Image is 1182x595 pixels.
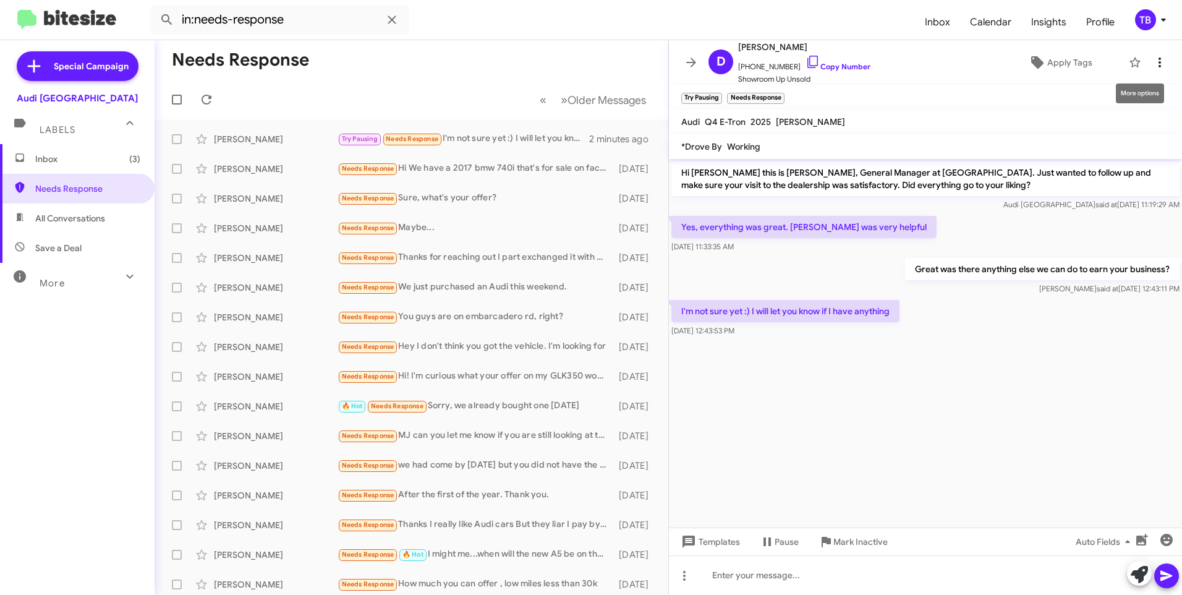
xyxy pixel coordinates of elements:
[342,432,394,440] span: Needs Response
[806,62,870,71] a: Copy Number
[1066,531,1145,553] button: Auto Fields
[342,402,363,410] span: 🔥 Hot
[214,252,338,264] div: [PERSON_NAME]
[613,192,658,205] div: [DATE]
[342,372,394,380] span: Needs Response
[35,212,105,225] span: All Conversations
[338,161,613,176] div: Hi We have a 2017 bmw 740i that's for sale on facebook market right now My husbands number is [PH...
[214,163,338,175] div: [PERSON_NAME]
[338,310,613,324] div: You guys are on embarcadero rd, right?
[342,550,394,559] span: Needs Response
[214,400,338,413] div: [PERSON_NAME]
[613,370,658,383] div: [DATE]
[338,429,613,443] div: MJ can you let me know if you are still looking at this particular car?
[613,311,658,323] div: [DATE]
[342,224,394,232] span: Needs Response
[681,93,722,104] small: Try Pausing
[17,51,138,81] a: Special Campaign
[997,51,1123,74] button: Apply Tags
[129,153,140,165] span: (3)
[342,283,394,291] span: Needs Response
[214,222,338,234] div: [PERSON_NAME]
[671,216,937,238] p: Yes, everything was great. [PERSON_NAME] was very helpful
[35,242,82,254] span: Save a Deal
[613,281,658,294] div: [DATE]
[342,194,394,202] span: Needs Response
[738,73,870,85] span: Showroom Up Unsold
[214,578,338,591] div: [PERSON_NAME]
[1021,4,1076,40] a: Insights
[1076,531,1135,553] span: Auto Fields
[214,311,338,323] div: [PERSON_NAME]
[1095,200,1117,209] span: said at
[54,60,129,72] span: Special Campaign
[214,489,338,502] div: [PERSON_NAME]
[338,191,613,205] div: Sure, what's your offer?
[750,531,809,553] button: Pause
[386,135,438,143] span: Needs Response
[338,250,613,265] div: Thanks for reaching out I part exchanged it with Porsche Marin
[671,161,1180,196] p: Hi [PERSON_NAME] this is [PERSON_NAME], General Manager at [GEOGRAPHIC_DATA]. Just wanted to foll...
[915,4,960,40] span: Inbox
[750,116,771,127] span: 2025
[342,343,394,351] span: Needs Response
[338,280,613,294] div: We just purchased an Audi this weekend.
[338,369,613,383] div: Hi! I'm curious what your offer on my GLK350 would be? Happy holidays to you!
[960,4,1021,40] a: Calendar
[338,132,589,146] div: I'm not sure yet :) I will let you know if I have anything
[1097,284,1118,293] span: said at
[671,242,734,251] span: [DATE] 11:33:35 AM
[613,519,658,531] div: [DATE]
[214,281,338,294] div: [PERSON_NAME]
[342,165,394,173] span: Needs Response
[214,133,338,145] div: [PERSON_NAME]
[214,370,338,383] div: [PERSON_NAME]
[214,430,338,442] div: [PERSON_NAME]
[613,578,658,591] div: [DATE]
[371,402,423,410] span: Needs Response
[613,341,658,353] div: [DATE]
[681,141,722,152] span: *Drove By
[613,400,658,413] div: [DATE]
[613,549,658,561] div: [DATE]
[613,460,658,472] div: [DATE]
[338,488,613,502] div: After the first of the year. Thank you.
[342,580,394,588] span: Needs Response
[40,124,75,135] span: Labels
[776,116,845,127] span: [PERSON_NAME]
[342,254,394,262] span: Needs Response
[738,40,870,54] span: [PERSON_NAME]
[402,550,423,559] span: 🔥 Hot
[342,461,394,469] span: Needs Response
[775,531,799,553] span: Pause
[338,221,613,235] div: Maybe...
[561,92,568,108] span: »
[1076,4,1125,40] a: Profile
[1003,200,1180,209] span: Audi [GEOGRAPHIC_DATA] [DATE] 11:19:29 AM
[17,92,138,105] div: Audi [GEOGRAPHIC_DATA]
[540,92,546,108] span: «
[1047,51,1092,74] span: Apply Tags
[214,549,338,561] div: [PERSON_NAME]
[613,430,658,442] div: [DATE]
[150,5,409,35] input: Search
[1135,9,1156,30] div: TB
[671,326,734,335] span: [DATE] 12:43:53 PM
[342,135,378,143] span: Try Pausing
[35,153,140,165] span: Inbox
[613,222,658,234] div: [DATE]
[40,278,65,289] span: More
[338,399,613,413] div: Sorry, we already bought one [DATE]
[342,521,394,529] span: Needs Response
[338,577,613,591] div: How much you can offer , low miles less than 30k
[613,163,658,175] div: [DATE]
[342,313,394,321] span: Needs Response
[613,489,658,502] div: [DATE]
[338,547,613,562] div: I might me...when will the new A5 be on the lot?
[214,519,338,531] div: [PERSON_NAME]
[1125,9,1168,30] button: TB
[705,116,746,127] span: Q4 E-Tron
[553,87,653,113] button: Next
